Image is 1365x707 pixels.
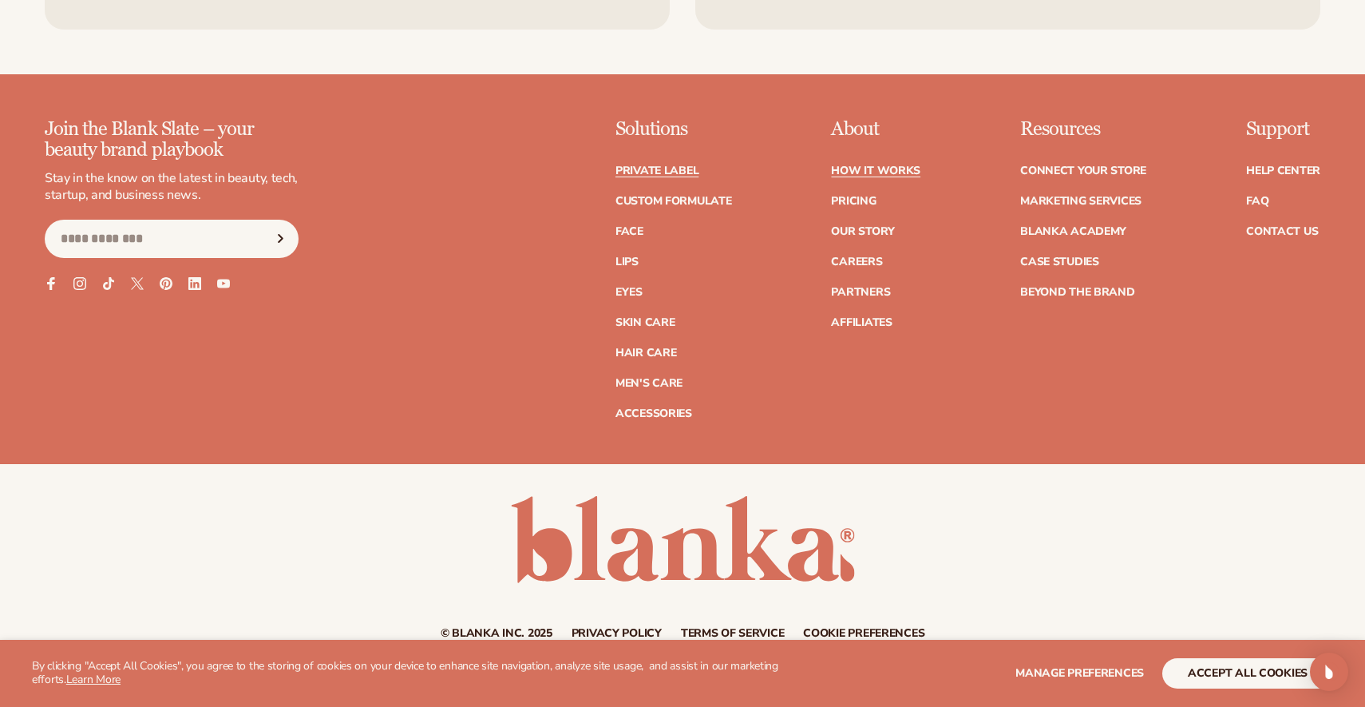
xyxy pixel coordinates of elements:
[1020,287,1135,298] a: Beyond the brand
[1310,653,1348,691] div: Open Intercom Messenger
[615,256,639,268] a: Lips
[45,170,299,204] p: Stay in the know on the latest in beauty, tech, startup, and business news.
[615,287,643,298] a: Eyes
[66,672,121,687] a: Learn More
[1246,196,1268,207] a: FAQ
[1020,119,1146,140] p: Resources
[1020,226,1126,237] a: Blanka Academy
[441,626,552,641] small: © Blanka Inc. 2025
[831,256,882,268] a: Careers
[831,317,892,328] a: Affiliates
[615,226,643,237] a: Face
[831,196,876,207] a: Pricing
[1015,665,1144,681] span: Manage preferences
[831,119,920,140] p: About
[1020,165,1146,177] a: Connect your store
[681,628,785,639] a: Terms of service
[615,348,676,359] a: Hair Care
[803,628,924,639] a: Cookie preferences
[1162,658,1333,689] button: accept all cookies
[615,408,692,419] a: Accessories
[1246,226,1318,237] a: Contact Us
[831,165,920,177] a: How It Works
[1015,658,1144,689] button: Manage preferences
[1246,119,1320,140] p: Support
[572,628,662,639] a: Privacy policy
[1020,196,1141,207] a: Marketing services
[1246,165,1320,177] a: Help Center
[615,119,732,140] p: Solutions
[263,220,298,258] button: Subscribe
[45,119,299,161] p: Join the Blank Slate – your beauty brand playbook
[615,165,698,177] a: Private label
[1020,256,1099,268] a: Case Studies
[831,287,890,298] a: Partners
[615,378,682,389] a: Men's Care
[615,196,732,207] a: Custom formulate
[32,660,805,687] p: By clicking "Accept All Cookies", you agree to the storing of cookies on your device to enhance s...
[615,317,675,328] a: Skin Care
[831,226,894,237] a: Our Story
